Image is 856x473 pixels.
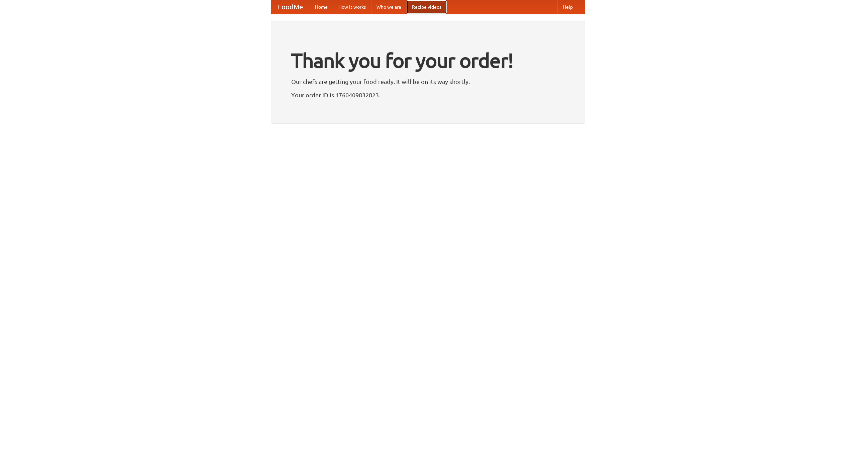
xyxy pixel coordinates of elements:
a: FoodMe [271,0,310,14]
p: Your order ID is 1760409832823. [291,90,565,100]
a: How it works [333,0,371,14]
a: Home [310,0,333,14]
p: Our chefs are getting your food ready. It will be on its way shortly. [291,77,565,87]
a: Help [557,0,578,14]
a: Recipe videos [407,0,447,14]
a: Who we are [371,0,407,14]
h1: Thank you for your order! [291,44,565,77]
